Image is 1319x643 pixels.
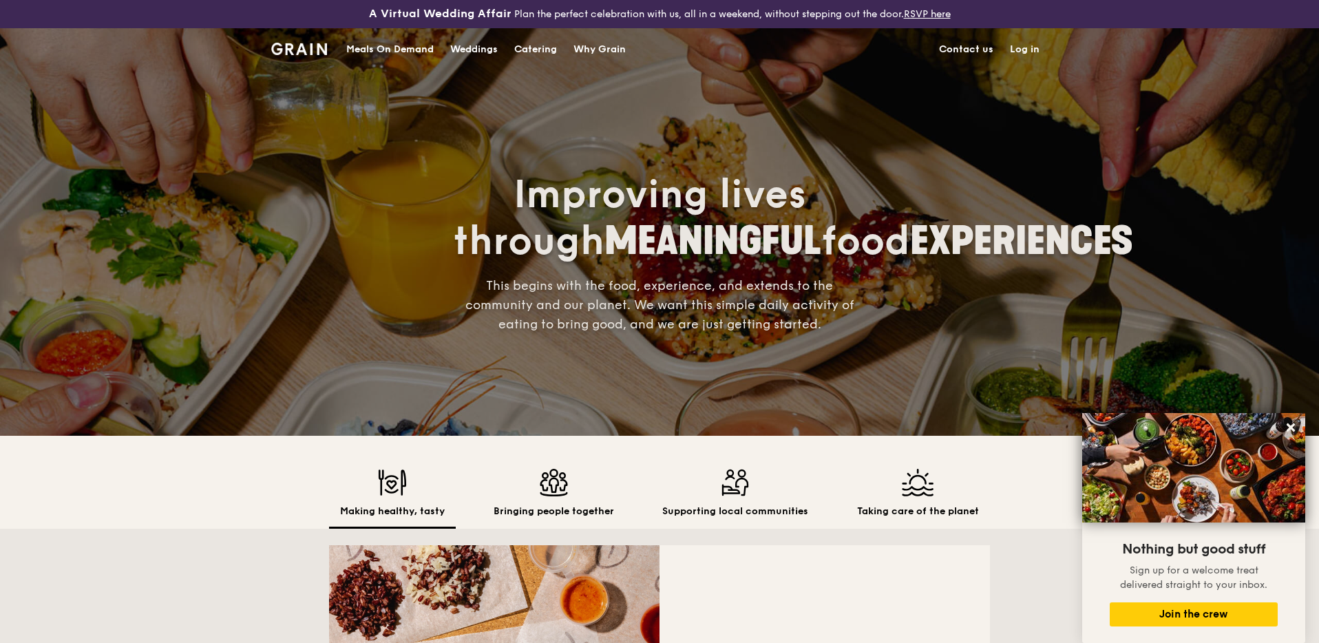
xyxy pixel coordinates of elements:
span: This begins with the food, experience, and extends to the community and our planet. We want this ... [465,278,854,332]
img: Bringing people together [494,469,614,496]
a: Why Grain [565,29,634,70]
div: Weddings [450,29,498,70]
a: GrainGrain [271,28,327,69]
h3: A Virtual Wedding Affair [369,6,511,22]
a: Weddings [442,29,506,70]
h2: Bringing people together [494,505,614,518]
img: Supporting local communities [662,469,808,496]
span: Improving lives through food [453,171,1133,265]
h2: Supporting local communities [662,505,808,518]
div: Why Grain [573,29,626,70]
div: Catering [514,29,557,70]
a: RSVP here [904,8,951,20]
img: DSC07876-Edit02-Large.jpeg [1082,413,1305,523]
button: Close [1280,417,1302,439]
a: Catering [506,29,565,70]
span: EXPERIENCES [910,218,1133,264]
img: Making healthy, tasty [340,469,445,496]
div: Plan the perfect celebration with us, all in a weekend, without stepping out the door. [263,6,1056,23]
span: Sign up for a welcome treat delivered straight to your inbox. [1120,565,1267,591]
div: Meals On Demand [346,29,434,70]
img: Grain [271,43,327,55]
h2: Taking care of the planet [857,505,979,518]
span: Nothing but good stuff [1122,541,1265,558]
span: MEANINGFUL [604,218,821,264]
img: Taking care of the planet [857,469,979,496]
a: Contact us [931,29,1002,70]
a: Log in [1002,29,1048,70]
button: Join the crew [1110,602,1278,626]
h2: Making healthy, tasty [340,505,445,518]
